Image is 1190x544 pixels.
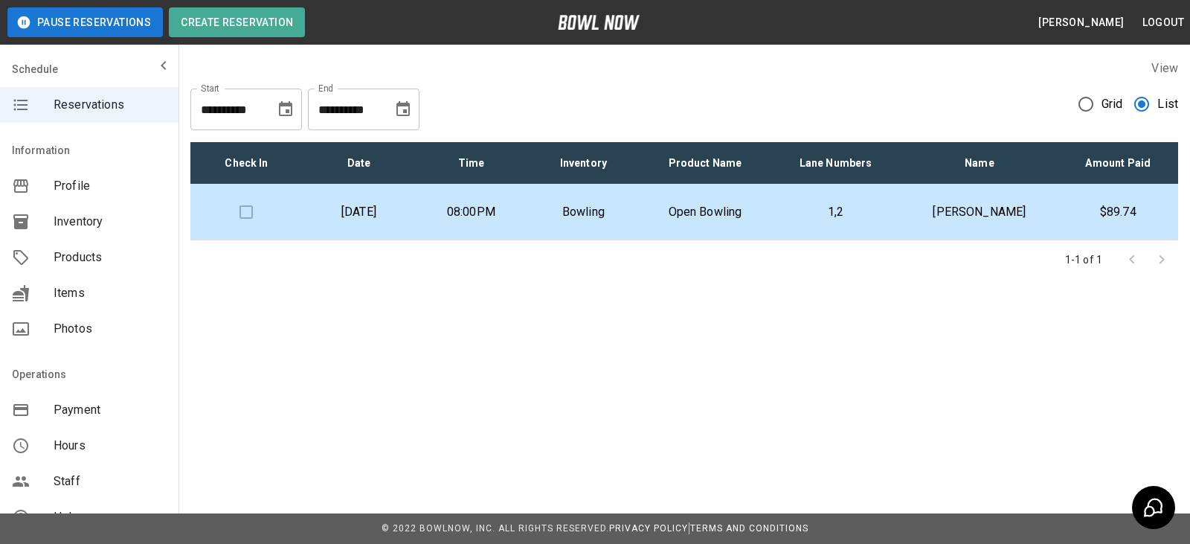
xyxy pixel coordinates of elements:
span: Payment [54,401,167,419]
span: Products [54,249,167,266]
a: Privacy Policy [609,523,688,534]
th: Product Name [640,142,771,185]
th: Date [303,142,415,185]
span: List [1157,95,1178,113]
button: Create Reservation [169,7,305,37]
p: 08:00PM [427,203,515,221]
th: Time [415,142,527,185]
th: Check In [190,142,303,185]
span: © 2022 BowlNow, Inc. All Rights Reserved. [382,523,609,534]
button: [PERSON_NAME] [1032,9,1130,36]
img: logo [558,15,640,30]
th: Amount Paid [1058,142,1178,185]
span: Hours [54,437,167,455]
button: Pause Reservations [7,7,163,37]
p: $89.74 [1070,203,1166,221]
p: 1-1 of 1 [1065,252,1102,267]
span: Profile [54,177,167,195]
span: Staff [54,473,167,490]
p: Bowling [539,203,628,221]
th: Lane Numbers [771,142,901,185]
button: Logout [1136,9,1190,36]
a: Terms and Conditions [690,523,808,534]
button: Choose date, selected date is Sep 18, 2025 [388,95,418,124]
span: Grid [1101,95,1123,113]
p: [PERSON_NAME] [913,203,1046,221]
th: Name [901,142,1058,185]
span: Photos [54,320,167,338]
th: Inventory [527,142,640,185]
span: Reservations [54,96,167,114]
p: [DATE] [315,203,403,221]
span: Items [54,284,167,302]
label: View [1151,61,1178,75]
p: Open Bowling [652,203,759,221]
p: 1,2 [782,203,889,221]
span: Help [54,508,167,526]
button: Choose date, selected date is Aug 18, 2025 [271,95,300,124]
span: Inventory [54,213,167,231]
